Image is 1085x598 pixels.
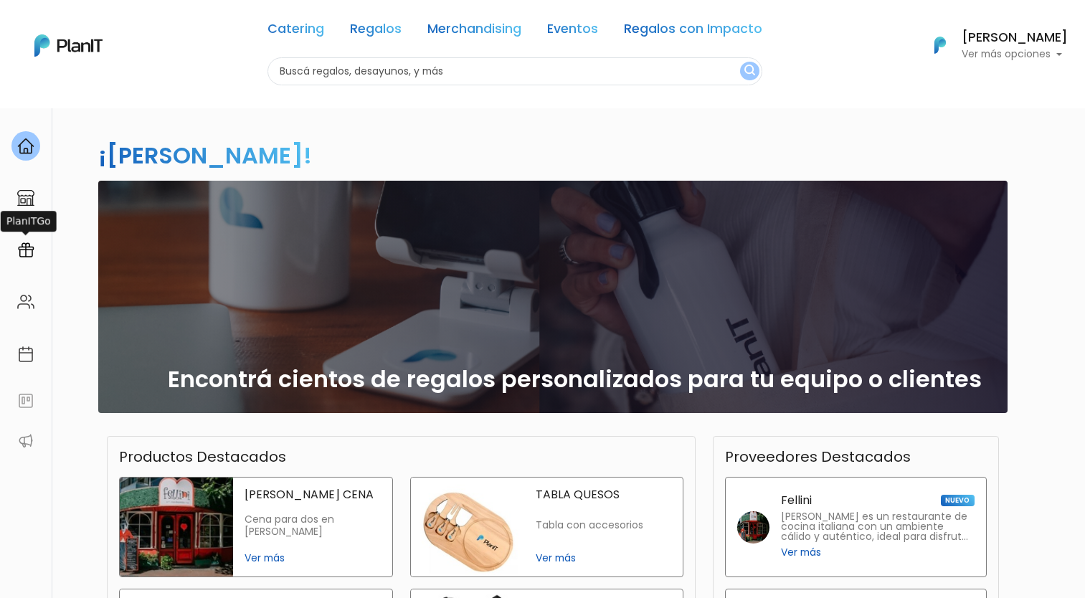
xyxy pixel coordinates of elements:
[547,23,598,40] a: Eventos
[410,477,684,577] a: tabla quesos TABLA QUESOS Tabla con accesorios Ver más
[17,242,34,259] img: campaigns-02234683943229c281be62815700db0a1741e53638e28bf9629b52c665b00959.svg
[17,392,34,409] img: feedback-78b5a0c8f98aac82b08bfc38622c3050aee476f2c9584af64705fc4e61158814.svg
[427,23,521,40] a: Merchandising
[924,29,956,61] img: PlanIt Logo
[536,551,671,566] span: Ver más
[781,512,975,542] p: [PERSON_NAME] es un restaurante de cocina italiana con un ambiente cálido y auténtico, ideal para...
[267,57,762,85] input: Buscá regalos, desayunos, y más
[245,489,380,500] p: [PERSON_NAME] CENA
[1,211,57,232] div: PlanITGo
[17,138,34,155] img: home-e721727adea9d79c4d83392d1f703f7f8bce08238fde08b1acbfd93340b81755.svg
[17,293,34,310] img: people-662611757002400ad9ed0e3c099ab2801c6687ba6c219adb57efc949bc21e19d.svg
[941,495,974,506] span: NUEVO
[245,551,380,566] span: Ver más
[411,478,524,576] img: tabla quesos
[737,511,769,544] img: fellini
[119,477,393,577] a: fellini cena [PERSON_NAME] CENA Cena para dos en [PERSON_NAME] Ver más
[120,478,233,576] img: fellini cena
[962,32,1068,44] h6: [PERSON_NAME]
[17,432,34,450] img: partners-52edf745621dab592f3b2c58e3bca9d71375a7ef29c3b500c9f145b62cc070d4.svg
[536,489,671,500] p: TABLA QUESOS
[916,27,1068,64] button: PlanIt Logo [PERSON_NAME] Ver más opciones
[744,65,755,78] img: search_button-432b6d5273f82d61273b3651a40e1bd1b912527efae98b1b7a1b2c0702e16a8d.svg
[624,23,762,40] a: Regalos con Impacto
[536,519,671,531] p: Tabla con accesorios
[17,346,34,363] img: calendar-87d922413cdce8b2cf7b7f5f62616a5cf9e4887200fb71536465627b3292af00.svg
[17,189,34,207] img: marketplace-4ceaa7011d94191e9ded77b95e3339b90024bf715f7c57f8cf31f2d8c509eaba.svg
[962,49,1068,60] p: Ver más opciones
[725,448,911,465] h3: Proveedores Destacados
[245,513,380,538] p: Cena para dos en [PERSON_NAME]
[781,545,821,560] span: Ver más
[267,23,324,40] a: Catering
[98,139,312,171] h2: ¡[PERSON_NAME]!
[350,23,402,40] a: Regalos
[725,477,987,577] a: Fellini NUEVO [PERSON_NAME] es un restaurante de cocina italiana con un ambiente cálido y auténti...
[119,448,286,465] h3: Productos Destacados
[781,495,812,506] p: Fellini
[168,366,982,393] h2: Encontrá cientos de regalos personalizados para tu equipo o clientes
[34,34,103,57] img: PlanIt Logo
